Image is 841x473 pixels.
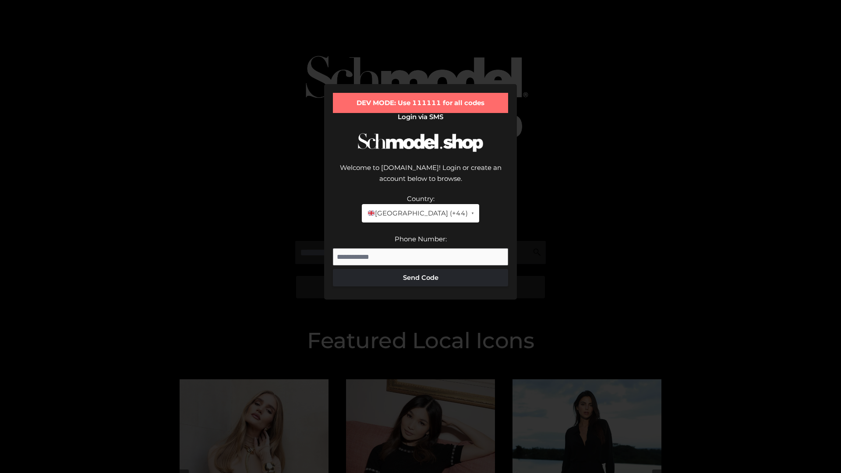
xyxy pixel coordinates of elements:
img: 🇬🇧 [368,210,375,216]
button: Send Code [333,269,508,286]
img: Schmodel Logo [355,125,486,160]
div: DEV MODE: Use 111111 for all codes [333,93,508,113]
label: Phone Number: [395,235,447,243]
div: Welcome to [DOMAIN_NAME]! Login or create an account below to browse. [333,162,508,193]
h2: Login via SMS [333,113,508,121]
label: Country: [407,194,435,203]
span: [GEOGRAPHIC_DATA] (+44) [367,208,467,219]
